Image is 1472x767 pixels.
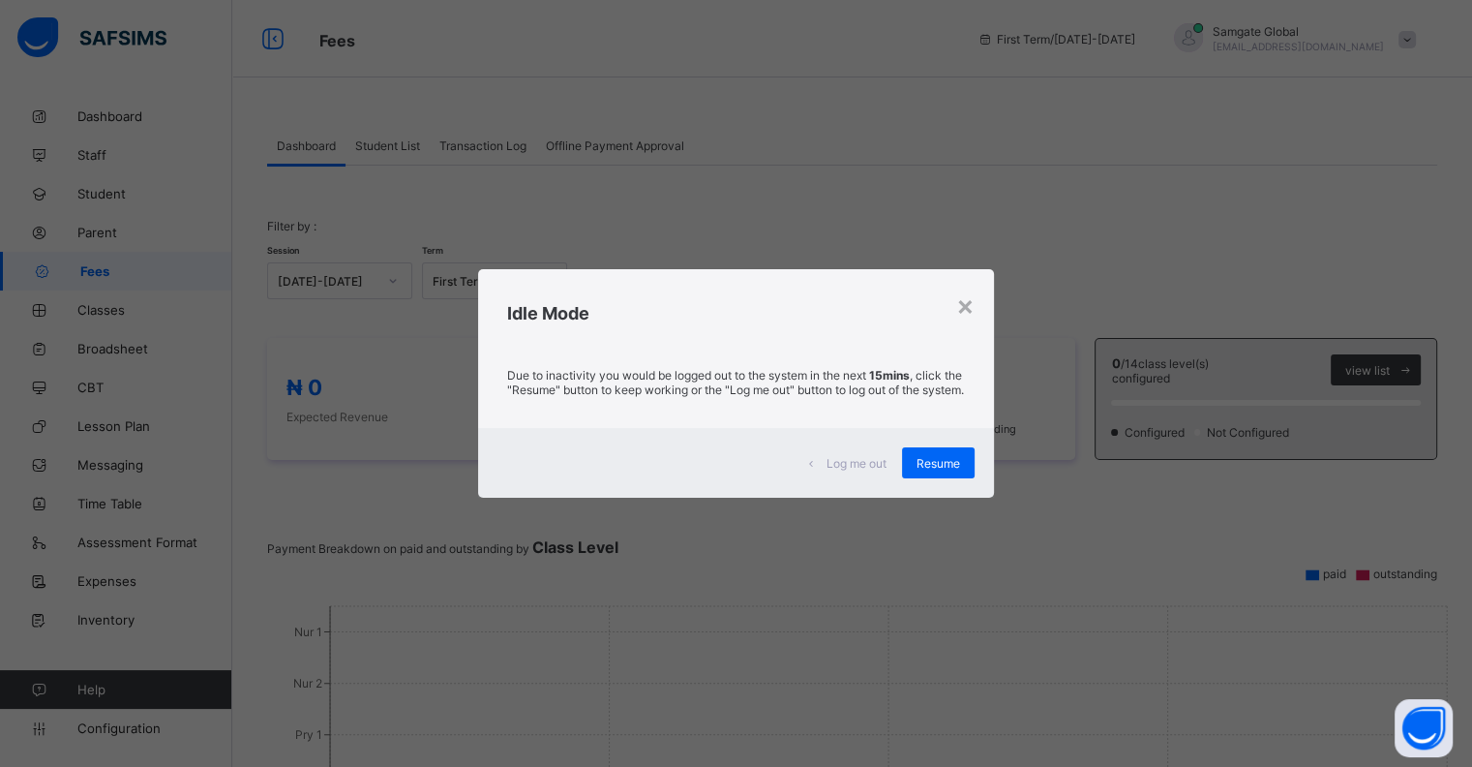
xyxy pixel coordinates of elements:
[826,456,886,471] span: Log me out
[956,289,975,322] div: ×
[507,368,964,397] p: Due to inactivity you would be logged out to the system in the next , click the "Resume" button t...
[507,303,964,323] h2: Idle Mode
[1395,699,1453,757] button: Open asap
[916,456,960,471] span: Resume
[869,368,910,383] strong: 15mins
